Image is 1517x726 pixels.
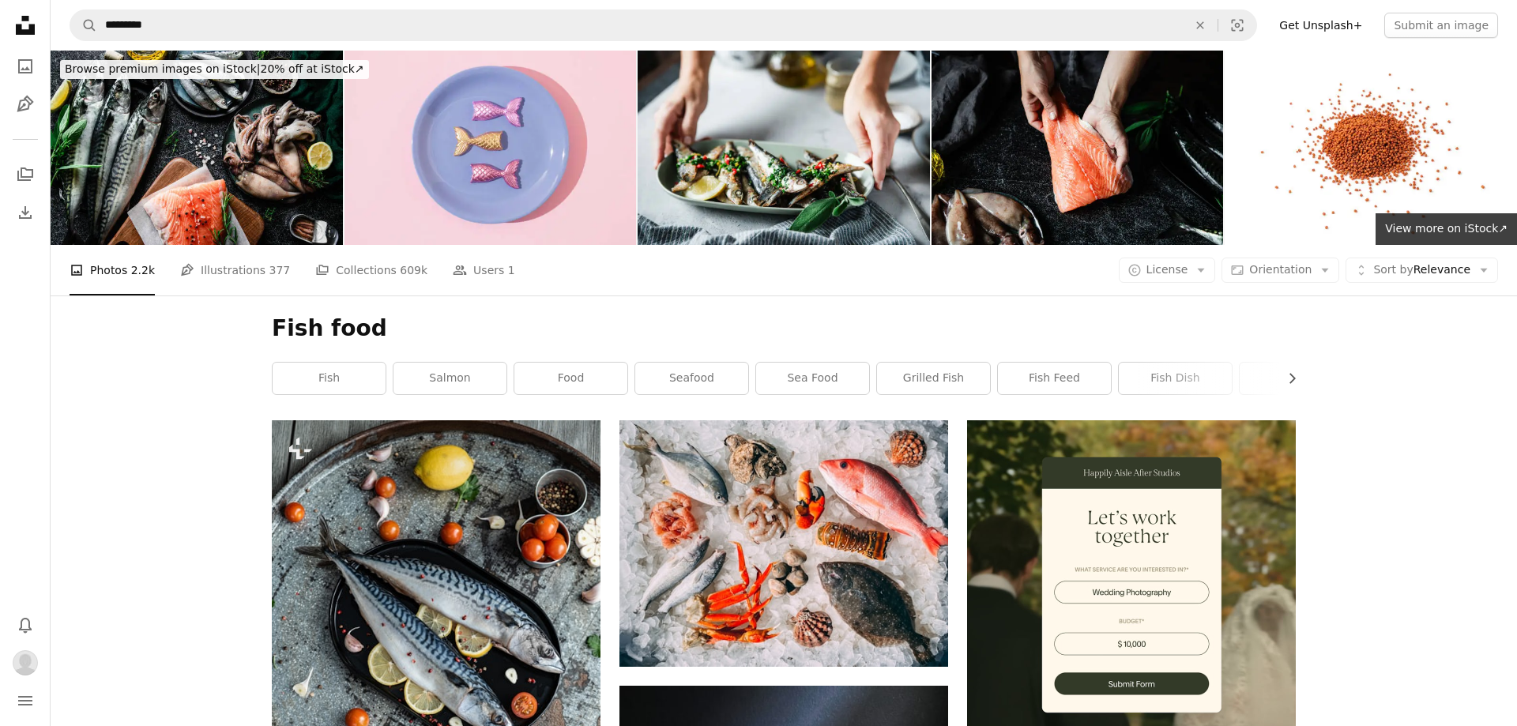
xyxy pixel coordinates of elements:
[1183,10,1218,40] button: Clear
[1218,10,1256,40] button: Visual search
[1119,258,1216,283] button: License
[393,363,506,394] a: salmon
[9,197,41,228] a: Download History
[1146,263,1188,276] span: License
[65,62,260,75] span: Browse premium images on iStock |
[1373,263,1413,276] span: Sort by
[619,536,948,551] a: orange and white fish on white and black pebbles
[51,51,343,245] img: Top view of sumptuous Omega-3 rich food on table
[1240,363,1353,394] a: meat
[269,261,291,279] span: 377
[1222,258,1339,283] button: Orientation
[1225,51,1517,245] img: Aquarium Fish Food, Pressed Brown Granules Isolated, Nutrition Supplements, Pills, Tablets
[9,159,41,190] a: Collections
[514,363,627,394] a: food
[13,650,38,675] img: Avatar of user Minna Lännenmäki
[180,245,290,295] a: Illustrations 377
[9,9,41,44] a: Home — Unsplash
[70,10,97,40] button: Search Unsplash
[70,9,1257,41] form: Find visuals sitewide
[9,685,41,717] button: Menu
[60,60,369,79] div: 20% off at iStock ↗
[315,245,427,295] a: Collections 609k
[273,363,386,394] a: fish
[1270,13,1372,38] a: Get Unsplash+
[998,363,1111,394] a: fish feed
[9,609,41,641] button: Notifications
[1119,363,1232,394] a: fish dish
[9,51,41,82] a: Photos
[877,363,990,394] a: grilled fish
[51,51,378,88] a: Browse premium images on iStock|20% off at iStock↗
[1346,258,1498,283] button: Sort byRelevance
[400,261,427,279] span: 609k
[508,261,515,279] span: 1
[1376,213,1517,245] a: View more on iStock↗
[638,51,930,245] img: Woman's hand serving fried fish with lemon on dining table
[1278,363,1296,394] button: scroll list to the right
[1384,13,1498,38] button: Submit an image
[932,51,1224,245] img: Close-up of a chef preparing fresh salmon fillet in kitchen
[635,363,748,394] a: seafood
[453,245,515,295] a: Users 1
[272,660,600,674] a: two fish are on a plate with lemons and tomatoes
[619,420,948,667] img: orange and white fish on white and black pebbles
[9,88,41,120] a: Illustrations
[344,51,637,245] img: Minimal, creative fish food concept.
[272,314,1296,343] h1: Fish food
[1373,262,1470,278] span: Relevance
[9,647,41,679] button: Profile
[1385,222,1508,235] span: View more on iStock ↗
[756,363,869,394] a: sea food
[1249,263,1312,276] span: Orientation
